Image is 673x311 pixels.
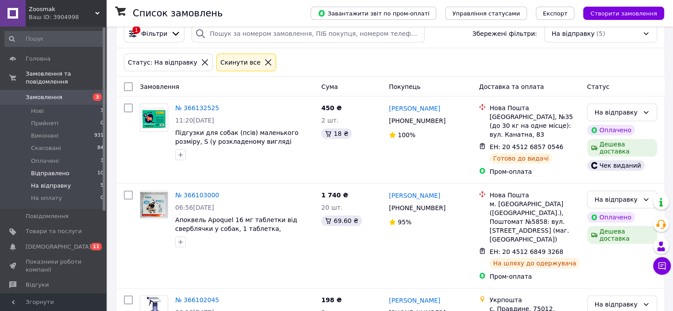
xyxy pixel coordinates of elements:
[175,296,219,303] a: № 366102045
[587,212,635,223] div: Оплачено
[595,108,639,117] div: На відправку
[452,10,520,17] span: Управління статусами
[321,104,342,111] span: 450 ₴
[318,9,429,17] span: Завантажити звіт по пром-оплаті
[100,107,104,115] span: 3
[596,30,605,37] span: (5)
[321,215,361,226] div: 69.60 ₴
[398,131,415,138] span: 100%
[321,128,352,139] div: 18 ₴
[126,58,199,67] div: Статус: На відправку
[97,144,104,152] span: 84
[4,31,104,47] input: Пошук
[321,192,348,199] span: 1 740 ₴
[321,117,338,124] span: 2 шт.
[31,107,44,115] span: Нові
[489,258,580,269] div: На шляху до одержувача
[26,227,82,235] span: Товари та послуги
[389,83,420,90] span: Покупець
[175,104,219,111] a: № 366132525
[29,13,106,21] div: Ваш ID: 3904998
[31,132,58,140] span: Виконані
[26,55,50,63] span: Головна
[93,93,102,101] span: 3
[91,243,102,250] span: 11
[26,281,49,289] span: Відгуки
[587,83,610,90] span: Статус
[489,153,552,164] div: Готово до видачі
[479,83,544,90] span: Доставка та оплата
[489,296,580,304] div: Укрпошта
[311,7,436,20] button: Завантажити звіт по пром-оплаті
[26,243,91,251] span: [DEMOGRAPHIC_DATA]
[140,191,168,219] a: Фото товару
[552,29,595,38] span: На відправку
[31,169,69,177] span: Відправлено
[31,182,71,190] span: На відправку
[590,10,657,17] span: Створити замовлення
[140,192,168,218] img: Фото товару
[389,296,440,305] a: [PERSON_NAME]
[26,70,106,86] span: Замовлення та повідомлення
[29,5,95,13] span: Zoosmak
[321,83,338,90] span: Cума
[26,258,82,274] span: Показники роботи компанії
[26,93,62,101] span: Замовлення
[543,10,568,17] span: Експорт
[653,257,671,275] button: Чат з покупцем
[175,204,214,211] span: 06:56[DATE]
[100,157,104,165] span: 3
[133,8,223,19] h1: Список замовлень
[321,296,342,303] span: 198 ₴
[595,195,639,204] div: На відправку
[389,104,440,113] a: [PERSON_NAME]
[489,167,580,176] div: Пром-оплата
[94,132,104,140] span: 931
[489,200,580,244] div: м. [GEOGRAPHIC_DATA] ([GEOGRAPHIC_DATA].), Поштомат №5858: вул. [STREET_ADDRESS] (маг. [GEOGRAPHI...
[100,194,104,202] span: 0
[31,194,62,202] span: На оплату
[595,299,639,309] div: На відправку
[387,202,447,214] div: [PHONE_NUMBER]
[489,112,580,139] div: [GEOGRAPHIC_DATA], №35 (до 30 кг на одне місце): вул. Канатна, 83
[387,115,447,127] div: [PHONE_NUMBER]
[398,219,411,226] span: 95%
[587,139,657,157] div: Дешева доставка
[31,144,61,152] span: Скасовані
[389,191,440,200] a: [PERSON_NAME]
[26,212,69,220] span: Повідомлення
[219,58,262,67] div: Cкинути все
[141,29,167,38] span: Фільтри
[192,25,425,42] input: Пошук за номером замовлення, ПІБ покупця, номером телефону, Email, номером накладної
[489,191,580,200] div: Нова Пошта
[140,104,168,132] a: Фото товару
[140,106,168,129] img: Фото товару
[587,226,657,244] div: Дешева доставка
[489,248,563,255] span: ЕН: 20 4512 6849 3268
[175,216,297,241] a: Апоквель Apoquel 16 мг таблетки від сверблячки у собак, 1 таблетка, придатний до 05.2027р.
[536,7,575,20] button: Експорт
[472,29,537,38] span: Збережені фільтри:
[445,7,527,20] button: Управління статусами
[31,119,58,127] span: Прийняті
[583,7,664,20] button: Створити замовлення
[31,157,59,165] span: Оплачені
[587,160,645,171] div: Чек виданий
[140,83,179,90] span: Замовлення
[175,117,214,124] span: 11:20[DATE]
[489,272,580,281] div: Пром-оплата
[97,169,104,177] span: 10
[574,9,664,16] a: Створити замовлення
[100,119,104,127] span: 0
[100,182,104,190] span: 5
[175,192,219,199] a: № 366103000
[489,143,563,150] span: ЕН: 20 4512 6857 0546
[489,104,580,112] div: Нова Пошта
[587,125,635,135] div: Оплачено
[175,129,298,154] a: Підгузки для собак (псів) маленького розміру, S (у розкладеному вигляді розмір 42*17см) | Пояс дл...
[321,204,342,211] span: 20 шт.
